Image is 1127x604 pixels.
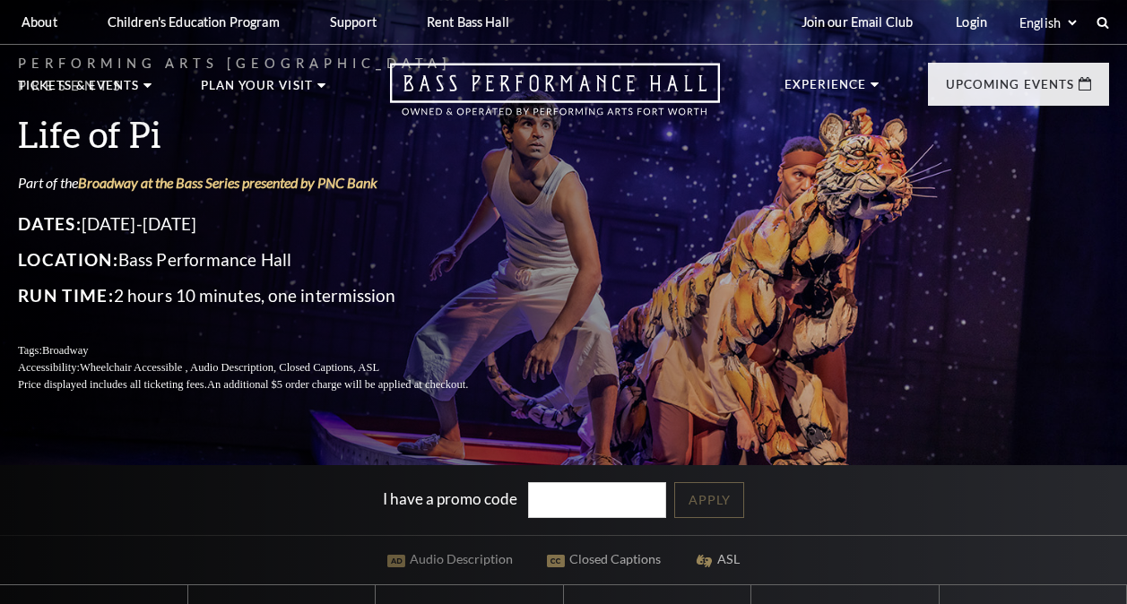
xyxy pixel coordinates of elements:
[330,14,377,30] p: Support
[18,246,511,274] p: Bass Performance Hall
[80,361,379,374] span: Wheelchair Accessible , Audio Description, Closed Captions, ASL
[18,342,511,359] p: Tags:
[18,173,511,193] p: Part of the
[427,14,509,30] p: Rent Bass Hall
[18,281,511,310] p: 2 hours 10 minutes, one intermission
[946,79,1074,100] p: Upcoming Events
[785,79,867,100] p: Experience
[207,378,468,391] span: An additional $5 order charge will be applied at checkout.
[18,285,114,306] span: Run Time:
[18,376,511,393] p: Price displayed includes all ticketing fees.
[18,80,139,101] p: Tickets & Events
[201,80,313,101] p: Plan Your Visit
[18,359,511,376] p: Accessibility:
[18,210,511,238] p: [DATE]-[DATE]
[42,344,89,357] span: Broadway
[18,111,511,157] h3: Life of Pi
[78,174,377,191] a: Broadway at the Bass Series presented by PNC Bank
[1016,14,1079,31] select: Select:
[383,488,517,507] label: I have a promo code
[22,14,57,30] p: About
[18,213,82,234] span: Dates:
[108,14,280,30] p: Children's Education Program
[18,249,118,270] span: Location:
